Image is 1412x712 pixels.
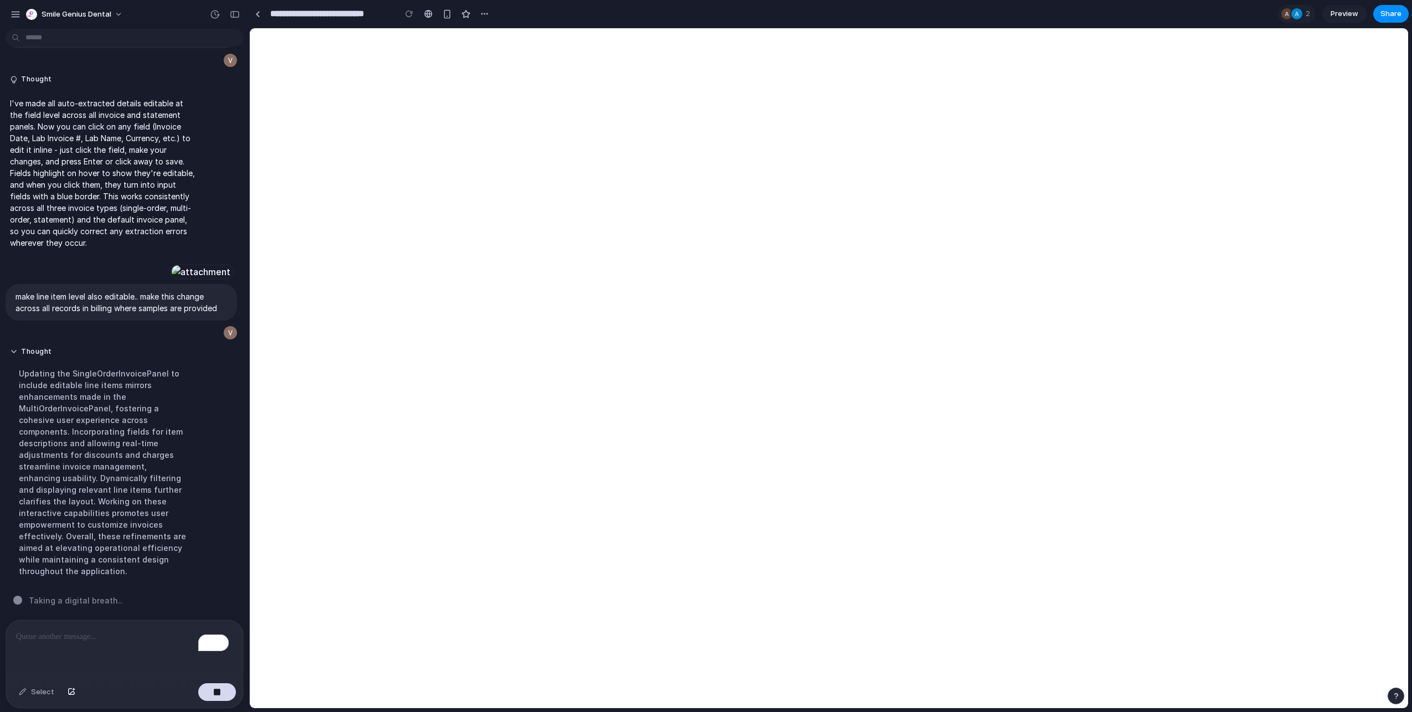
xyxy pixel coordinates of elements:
iframe: To enrich screen reader interactions, please activate Accessibility in Grammarly extension settings [250,28,1408,708]
span: Preview [1331,8,1358,19]
div: Updating the SingleOrderInvoicePanel to include editable line items mirrors enhancements made in ... [10,361,195,584]
button: Share [1373,5,1409,23]
p: make line item level also editable.. make this change across all records in billing where samples... [16,291,227,314]
div: To enrich screen reader interactions, please activate Accessibility in Grammarly extension settings [6,620,243,679]
span: Share [1380,8,1401,19]
span: 2 [1306,8,1313,19]
p: I've made all auto-extracted details editable at the field level across all invoice and statement... [10,97,195,249]
span: Taking a digital breath .. [29,595,122,606]
button: Smile Genius Dental [22,6,128,23]
div: 2 [1278,5,1316,23]
span: Smile Genius Dental [42,9,111,20]
a: Preview [1322,5,1367,23]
